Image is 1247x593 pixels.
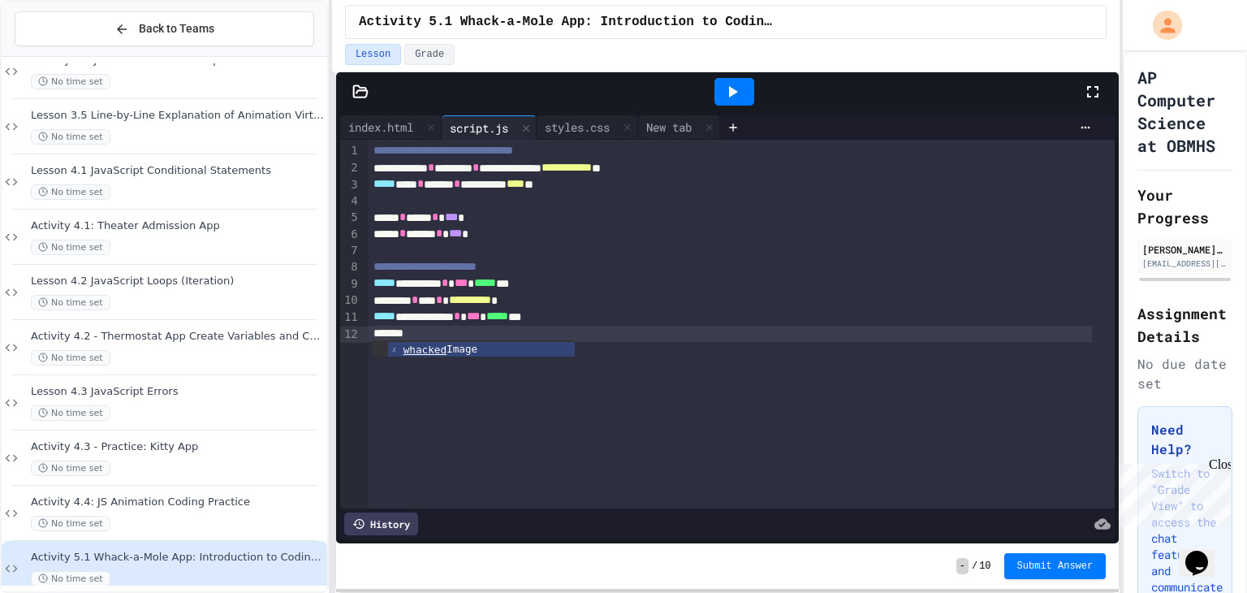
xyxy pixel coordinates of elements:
div: No due date set [1137,354,1232,393]
iframe: chat widget [1179,528,1231,577]
span: whacked [403,344,447,356]
span: No time set [31,295,110,310]
div: script.js [442,115,537,140]
div: 10 [340,292,360,309]
div: 2 [340,160,360,177]
h2: Your Progress [1137,184,1232,229]
div: 8 [340,259,360,276]
span: / [972,560,977,573]
div: 6 [340,227,360,244]
span: Lesson 4.2 JavaScript Loops (Iteration) [31,275,324,288]
div: 5 [340,210,360,227]
div: [PERSON_NAME] [PERSON_NAME] [1142,242,1228,257]
div: New tab [638,115,720,140]
div: styles.css [537,115,638,140]
span: No time set [31,240,110,255]
div: index.html [340,119,421,136]
span: Back to Teams [139,20,214,37]
span: Submit Answer [1017,560,1094,573]
span: Activity 4.2 - Thermostat App Create Variables and Conditionals [31,330,324,344]
span: Image [403,343,477,355]
span: Lesson 4.1 JavaScript Conditional Statements [31,164,324,178]
span: 10 [979,560,990,573]
span: No time set [31,571,110,587]
div: Chat with us now!Close [6,6,112,103]
div: 11 [340,309,360,327]
span: No time set [31,129,110,145]
div: script.js [442,119,516,136]
div: index.html [340,115,442,140]
div: [EMAIL_ADDRESS][DOMAIN_NAME] [1142,258,1228,270]
div: My Account [1136,6,1186,44]
h1: AP Computer Science at OBMHS [1137,66,1232,157]
h2: Assignment Details [1137,302,1232,348]
div: 7 [340,243,360,259]
button: Lesson [345,44,401,65]
span: No time set [31,350,110,366]
div: History [344,513,418,535]
div: styles.css [537,119,618,136]
div: 3 [340,177,360,194]
ul: Completions [372,340,575,357]
div: 9 [340,276,360,293]
span: - [956,558,969,574]
span: Lesson 4.3 JavaScript Errors [31,385,324,399]
span: No time set [31,516,110,531]
iframe: chat widget [1112,457,1231,526]
span: Activity 4.1: Theater Admission App [31,219,324,233]
span: Activity 5.1 Whack-a-Mole App: Introduction to Coding a Complete Create Performance Task [31,551,324,565]
div: 4 [340,193,360,210]
div: New tab [638,119,700,136]
h3: Need Help? [1151,420,1219,459]
span: Activity 4.3 - Practice: Kitty App [31,440,324,454]
button: Submit Answer [1004,553,1107,579]
span: Activity 4.4: JS Animation Coding Practice [31,496,324,509]
button: Back to Teams [15,11,314,46]
span: No time set [31,405,110,421]
span: No time set [31,74,110,89]
span: Lesson 3.5 Line-by-Line Explanation of Animation Virtual Aquarium [31,109,324,123]
span: Activity 5.1 Whack-a-Mole App: Introduction to Coding a Complete Create Performance Task [359,12,775,32]
button: Grade [404,44,455,65]
div: 12 [340,327,360,343]
span: No time set [31,184,110,200]
div: 1 [340,143,360,160]
span: No time set [31,461,110,476]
